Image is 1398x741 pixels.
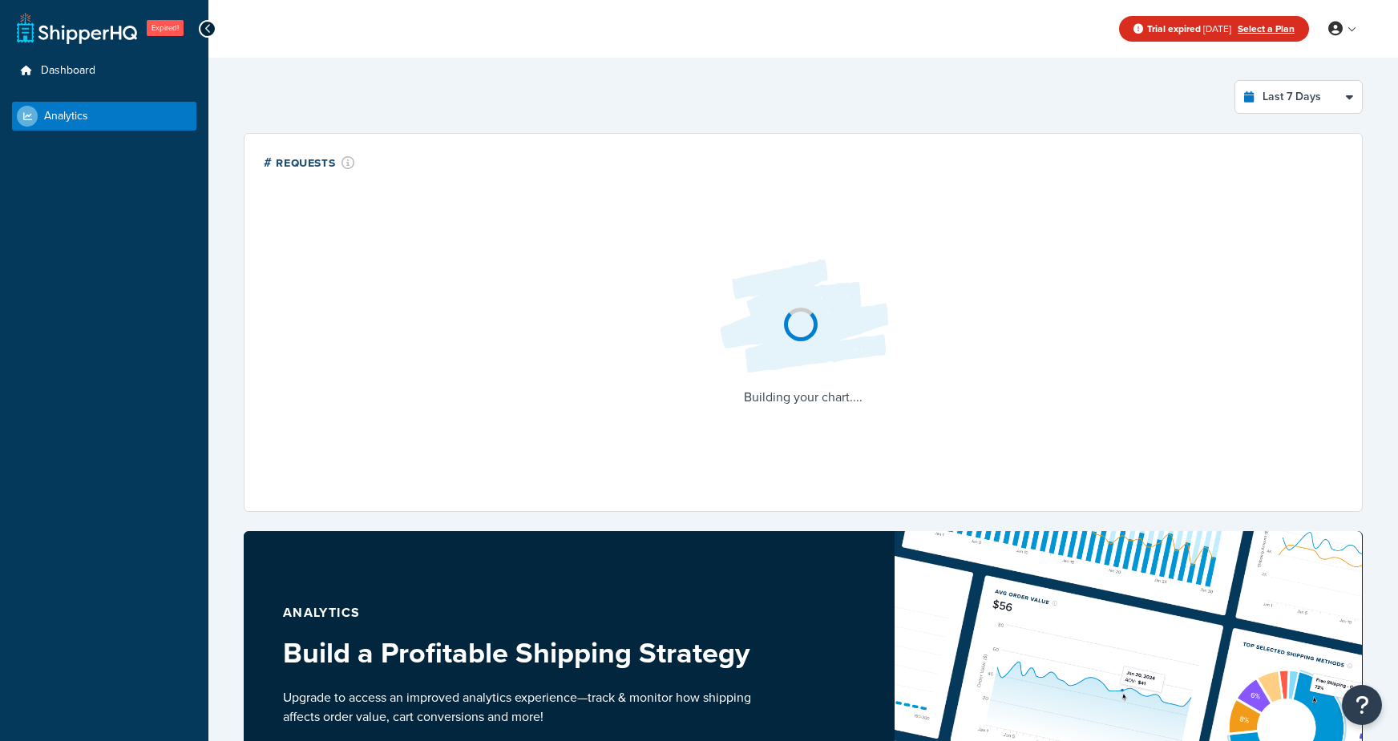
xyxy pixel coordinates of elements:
[1147,22,1201,36] strong: Trial expired
[41,64,95,78] span: Dashboard
[147,20,184,36] span: Expired!
[44,110,88,123] span: Analytics
[12,56,196,86] a: Dashboard
[283,602,765,624] p: Analytics
[707,247,899,386] img: Loading...
[1342,685,1382,725] button: Open Resource Center
[283,637,765,669] h3: Build a Profitable Shipping Strategy
[707,386,899,409] p: Building your chart....
[1238,22,1295,36] a: Select a Plan
[12,102,196,131] a: Analytics
[283,688,765,727] p: Upgrade to access an improved analytics experience—track & monitor how shipping affects order val...
[1147,22,1231,36] span: [DATE]
[264,153,355,171] div: # Requests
